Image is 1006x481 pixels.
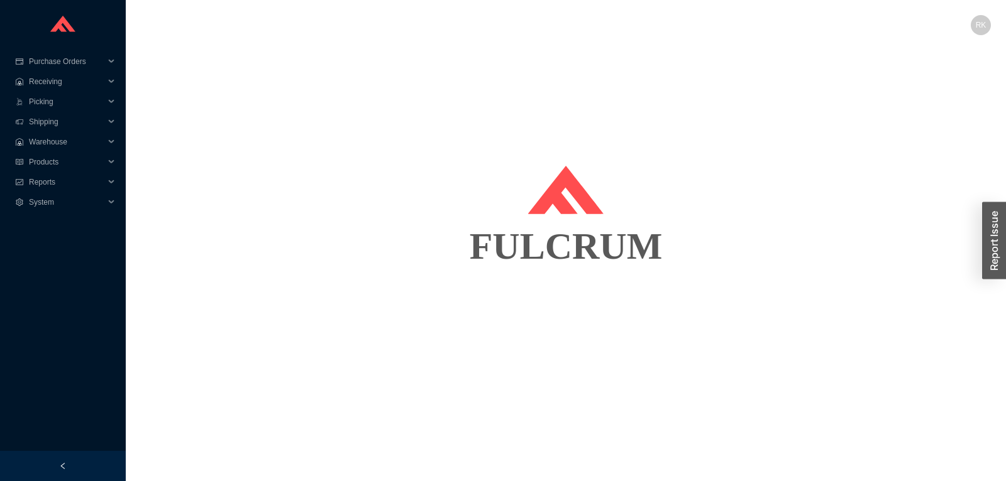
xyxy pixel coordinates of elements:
[29,152,104,172] span: Products
[15,158,24,166] span: read
[29,192,104,212] span: System
[29,112,104,132] span: Shipping
[29,132,104,152] span: Warehouse
[976,15,987,35] span: RK
[29,92,104,112] span: Picking
[29,172,104,192] span: Reports
[59,462,67,470] span: left
[15,58,24,65] span: credit-card
[29,72,104,92] span: Receiving
[29,51,104,72] span: Purchase Orders
[15,198,24,206] span: setting
[141,215,991,278] div: FULCRUM
[15,178,24,186] span: fund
